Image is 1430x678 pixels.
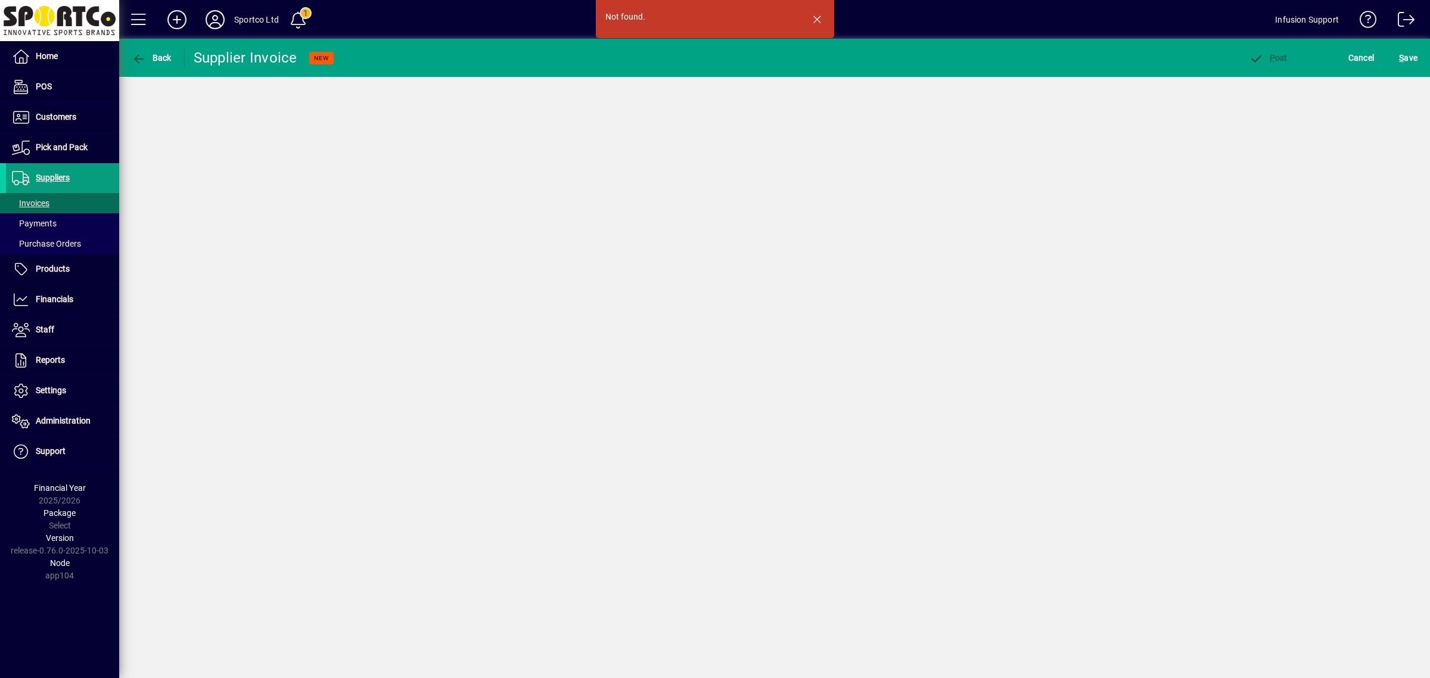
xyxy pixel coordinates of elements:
[129,47,175,69] button: Back
[36,112,76,122] span: Customers
[6,437,119,466] a: Support
[6,193,119,213] a: Invoices
[1351,2,1377,41] a: Knowledge Base
[6,376,119,406] a: Settings
[12,239,81,248] span: Purchase Orders
[6,254,119,284] a: Products
[1399,53,1404,63] span: S
[234,10,279,29] div: Sportco Ltd
[314,54,329,62] span: NEW
[6,102,119,132] a: Customers
[50,558,70,568] span: Node
[6,406,119,436] a: Administration
[36,142,88,152] span: Pick and Pack
[36,385,66,395] span: Settings
[36,355,65,365] span: Reports
[1399,48,1417,67] span: ave
[36,264,70,273] span: Products
[46,533,74,543] span: Version
[1275,10,1339,29] div: Infusion Support
[119,47,185,69] app-page-header-button: Back
[34,483,86,493] span: Financial Year
[12,198,49,208] span: Invoices
[6,285,119,315] a: Financials
[6,133,119,163] a: Pick and Pack
[43,508,76,518] span: Package
[1345,47,1378,69] button: Cancel
[6,234,119,254] a: Purchase Orders
[1396,47,1420,69] button: Save
[6,346,119,375] a: Reports
[158,9,196,30] button: Add
[1246,47,1291,69] button: Post
[12,219,57,228] span: Payments
[132,53,172,63] span: Back
[36,416,91,425] span: Administration
[1348,48,1375,67] span: Cancel
[6,42,119,71] a: Home
[194,48,297,67] div: Supplier Invoice
[196,9,234,30] button: Profile
[6,315,119,345] a: Staff
[36,325,54,334] span: Staff
[6,72,119,102] a: POS
[36,446,66,456] span: Support
[36,173,70,182] span: Suppliers
[1389,2,1415,41] a: Logout
[1270,53,1275,63] span: P
[36,51,58,61] span: Home
[36,294,73,304] span: Financials
[6,213,119,234] a: Payments
[1249,53,1288,63] span: ost
[36,82,52,91] span: POS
